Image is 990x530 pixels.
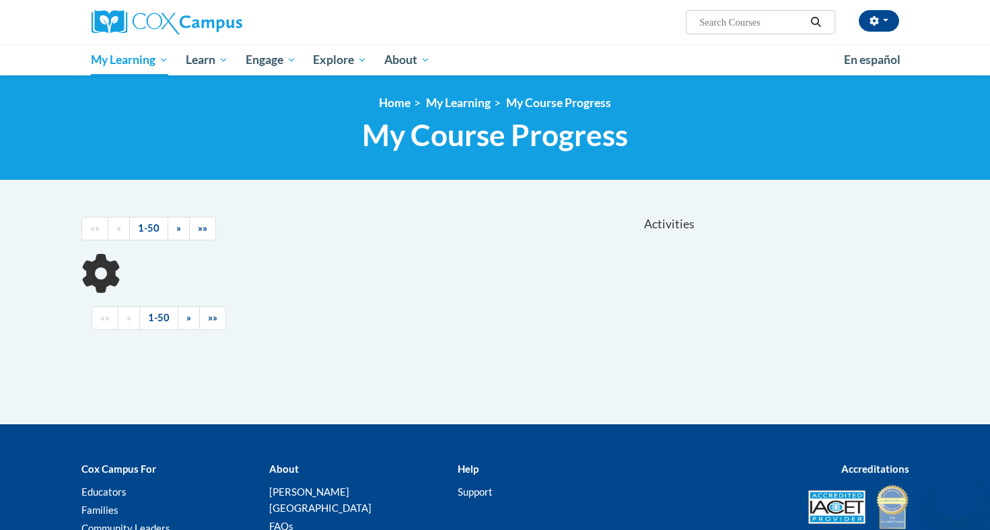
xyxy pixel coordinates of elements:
span: » [176,222,181,234]
a: 1-50 [139,306,178,330]
a: Explore [304,44,376,75]
span: »» [198,222,207,234]
a: Families [81,504,118,516]
button: Search [806,14,826,30]
span: «« [100,312,110,323]
a: End [199,306,226,330]
span: My Course Progress [362,117,628,153]
a: Begining [81,217,108,240]
div: Main menu [71,44,919,75]
a: Engage [237,44,305,75]
span: «« [90,222,100,234]
a: My Learning [83,44,178,75]
a: My Course Progress [506,96,611,110]
span: » [186,312,191,323]
b: Accreditations [841,463,909,475]
a: Next [178,306,200,330]
iframe: Button to launch messaging window [936,476,979,519]
span: En español [844,53,900,67]
b: About [269,463,299,475]
a: Cox Campus [92,10,347,34]
span: Learn [186,52,228,68]
b: Cox Campus For [81,463,156,475]
input: Search Courses [698,14,806,30]
a: Educators [81,486,127,498]
span: »» [208,312,217,323]
span: « [127,312,131,323]
a: End [189,217,216,240]
span: My Learning [91,52,168,68]
b: Help [458,463,479,475]
a: 1-50 [129,217,168,240]
img: Cox Campus [92,10,242,34]
span: About [384,52,430,68]
a: Previous [118,306,140,330]
a: [PERSON_NAME][GEOGRAPHIC_DATA] [269,486,372,514]
img: Accredited IACET® Provider [808,490,865,524]
span: Activities [644,217,695,232]
a: About [376,44,439,75]
span: Engage [246,52,296,68]
a: Home [379,96,411,110]
a: Begining [92,306,118,330]
span: « [116,222,121,234]
a: Learn [177,44,237,75]
a: En español [835,46,909,74]
a: Support [458,486,493,498]
span: Explore [313,52,367,68]
button: Account Settings [859,10,899,32]
a: Previous [108,217,130,240]
a: Next [168,217,190,240]
a: My Learning [426,96,491,110]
